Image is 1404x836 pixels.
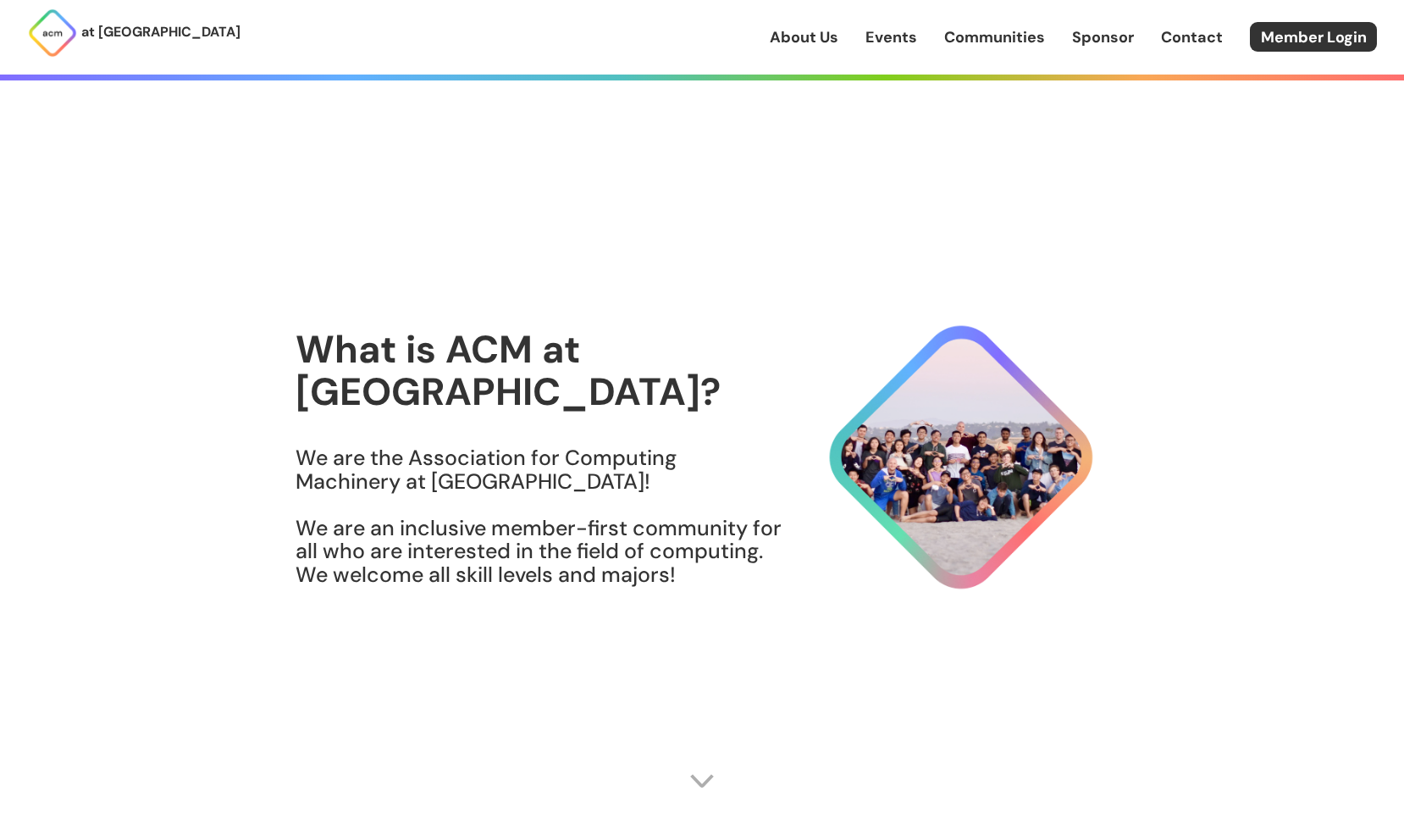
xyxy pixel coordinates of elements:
[770,26,838,48] a: About Us
[689,768,715,794] img: Scroll Arrow
[27,8,240,58] a: at [GEOGRAPHIC_DATA]
[296,446,783,586] h3: We are the Association for Computing Machinery at [GEOGRAPHIC_DATA]! We are an inclusive member-f...
[1250,22,1377,52] a: Member Login
[944,26,1045,48] a: Communities
[27,8,78,58] img: ACM Logo
[783,310,1108,605] img: About Hero Image
[1072,26,1134,48] a: Sponsor
[296,329,783,412] h1: What is ACM at [GEOGRAPHIC_DATA]?
[865,26,917,48] a: Events
[1161,26,1223,48] a: Contact
[81,21,240,43] p: at [GEOGRAPHIC_DATA]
